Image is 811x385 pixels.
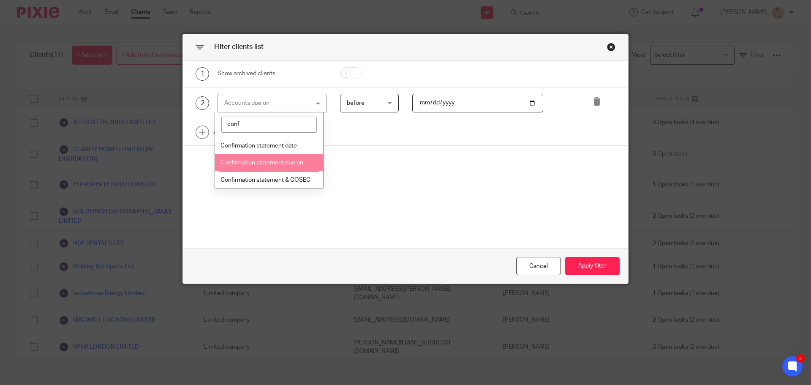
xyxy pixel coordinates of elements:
span: before [347,100,365,106]
span: Filter clients list [214,44,264,50]
div: Show archived clients [218,69,327,78]
div: 2 [196,96,209,110]
div: Close this dialog window [607,43,615,51]
div: Close this dialog window [516,257,561,275]
span: Confirmation statement due on [220,160,303,166]
input: Search options... [221,117,317,133]
button: Apply filter [565,257,620,275]
div: 2 [796,354,805,363]
input: YYYY-MM-DD [412,94,544,113]
span: Confirmation statement date [220,143,297,149]
div: 1 [196,67,209,81]
div: Accounts due on [224,100,269,106]
span: Confirmation statement & COSEC [220,177,310,183]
